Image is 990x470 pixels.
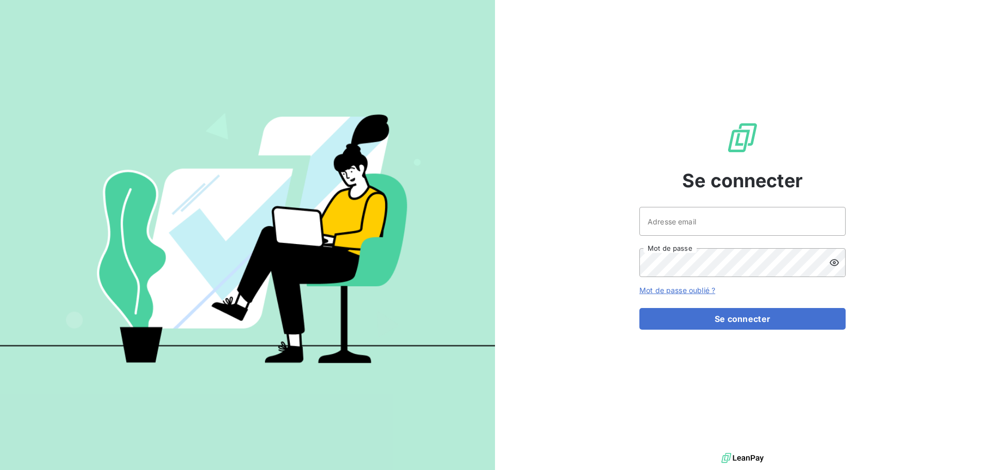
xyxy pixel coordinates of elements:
img: logo [721,450,764,466]
button: Se connecter [639,308,846,330]
input: placeholder [639,207,846,236]
a: Mot de passe oublié ? [639,286,715,295]
img: Logo LeanPay [726,121,759,154]
span: Se connecter [682,167,803,195]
